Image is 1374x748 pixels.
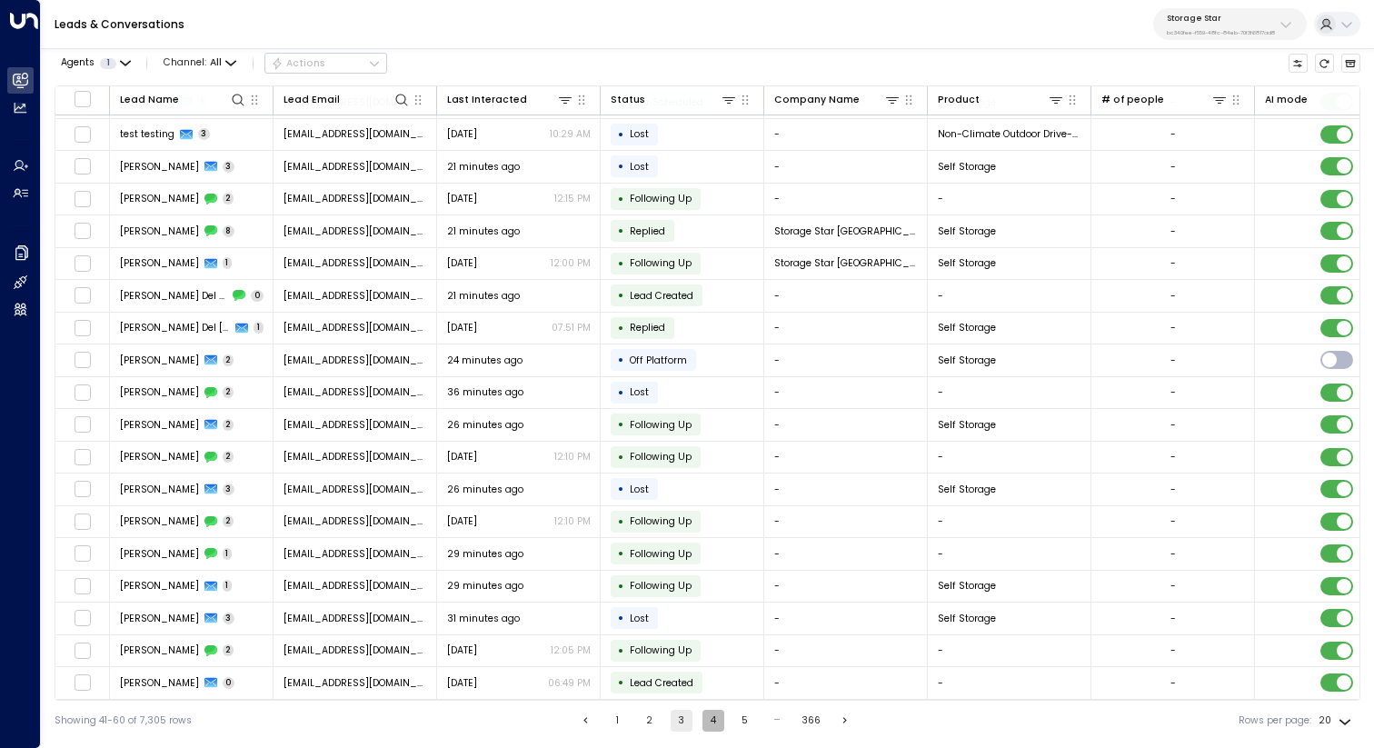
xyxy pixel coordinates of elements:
span: Linda Kjack [120,224,199,238]
span: Self Storage [938,160,996,174]
span: Toggle select row [74,642,91,659]
span: kathleenoman1@gmail.com [284,160,427,174]
div: • [618,284,624,307]
button: Go to page 4 [702,710,724,732]
span: Yesterday [447,321,477,334]
span: Self Storage [938,256,996,270]
span: Toggle select row [74,254,91,272]
span: Ashleynicole8997@gmail.com [284,450,427,464]
div: • [618,510,624,534]
span: Toggle select row [74,610,91,627]
div: • [618,413,624,436]
span: 3 [223,613,235,624]
div: - [1170,224,1176,238]
span: Self Storage [938,321,996,334]
div: • [618,381,624,404]
span: kathleenoman1@gmail.com [284,192,427,205]
div: • [618,219,624,243]
span: 8 [223,225,235,237]
span: 2 [223,515,234,527]
td: - [764,313,928,344]
div: • [618,123,624,146]
span: carmelitas4426@outlook.com [284,289,427,303]
span: Cole Davis [120,612,199,625]
label: Rows per page: [1239,713,1311,728]
span: Agents [61,58,95,68]
td: - [764,603,928,634]
span: 26 minutes ago [447,418,523,432]
div: - [1170,450,1176,464]
td: - [764,409,928,441]
span: Bobie Howlett [120,514,199,528]
td: - [764,151,928,183]
button: Archived Leads [1341,54,1361,74]
td: - [928,442,1091,474]
span: test testing [120,127,174,141]
span: Franklin Scruggs [120,547,199,561]
span: Self Storage [938,612,996,625]
span: 29 minutes ago [447,579,523,593]
button: Go to next page [834,710,856,732]
button: Agents1 [55,54,135,73]
p: bc340fee-f559-48fc-84eb-70f3f6817ad8 [1167,29,1275,36]
td: - [764,184,928,215]
span: Lost [630,612,649,625]
span: 2 [223,386,234,398]
td: - [928,506,1091,538]
a: Leads & Conversations [55,16,184,32]
span: jeffnieman44@gmail.com [284,354,427,367]
span: Toggle select row [74,448,91,465]
span: Toggle select row [74,384,91,401]
p: 12:10 PM [554,450,591,464]
span: 2 [223,644,234,656]
span: 2 [223,193,234,204]
span: Kathleen Oman [120,192,199,205]
span: Channel: [158,54,242,73]
div: • [618,639,624,663]
span: Following Up [630,256,692,270]
span: 29 minutes ago [447,547,523,561]
td: - [764,538,928,570]
span: 24 minutes ago [447,354,523,367]
span: Toggle select row [74,190,91,207]
div: - [1170,418,1176,432]
button: Go to previous page [575,710,597,732]
button: page 3 [671,710,692,732]
nav: pagination navigation [574,710,857,732]
span: Following Up [630,643,692,657]
span: Self Storage [938,483,996,496]
div: AI mode [1265,92,1308,108]
div: - [1170,643,1176,657]
button: Go to page 2 [639,710,661,732]
span: 2 [223,354,234,366]
span: checklinda310@hotmail.com [284,224,427,238]
span: Storage Star Fort Collins - Skyway [774,256,918,270]
div: Product [938,92,980,108]
span: Non-Climate Outdoor Drive-Up [938,127,1081,141]
td: - [928,635,1091,667]
span: Kathleen Oman [120,160,199,174]
span: Replied [630,224,665,238]
span: Dolores Del Carmen Barcenas Loza [120,289,228,303]
td: - [928,377,1091,409]
div: - [1170,160,1176,174]
td: - [764,506,928,538]
div: • [618,155,624,178]
span: howlettbobbie40@gmail.com [284,483,427,496]
div: Button group with a nested menu [264,53,387,75]
p: 10:29 AM [550,127,591,141]
span: Dolores Del Carmen Barcenas Loza [120,321,231,334]
div: - [1170,127,1176,141]
span: 26 minutes ago [447,483,523,496]
span: Cole Davis [120,643,199,657]
span: Lost [630,160,649,174]
span: Yesterday [447,256,477,270]
div: • [618,606,624,630]
p: Storage Star [1167,13,1275,24]
td: - [928,280,1091,312]
p: 12:05 PM [551,643,591,657]
td: - [764,474,928,505]
span: 21 minutes ago [447,160,520,174]
div: • [618,542,624,565]
span: 31 minutes ago [447,612,520,625]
